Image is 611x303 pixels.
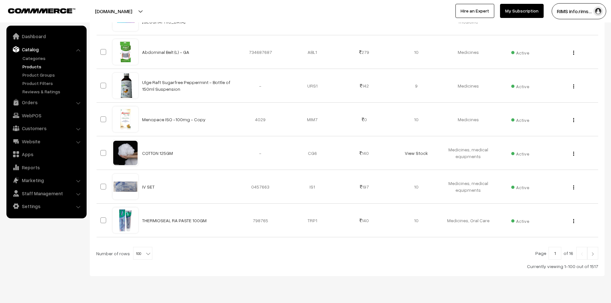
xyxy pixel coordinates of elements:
[286,204,338,237] td: TRP1
[8,8,75,13] img: COMMMERCE
[234,136,286,170] td: -
[286,136,338,170] td: CG6
[390,35,442,69] td: 10
[390,204,442,237] td: 10
[8,200,84,212] a: Settings
[455,4,494,18] a: Hire an Expert
[142,184,155,189] a: IV SET
[405,150,428,156] a: View Stock
[442,35,494,69] td: Medicines
[338,103,390,136] td: 0
[142,49,189,55] a: Abdominal Belt (L) - GA
[500,4,544,18] a: My Subscription
[511,115,529,123] span: Active
[338,170,390,204] td: 197
[573,219,574,223] img: Menu
[234,170,286,204] td: 0457663
[142,80,230,92] a: Ulge Raft Sugarfree Peppermint - Bottle of 150ml Suspension
[442,170,494,204] td: Medicines, medical equipments
[8,122,84,134] a: Customers
[72,3,155,19] button: [DOMAIN_NAME]
[8,174,84,186] a: Marketing
[338,204,390,237] td: 140
[21,55,84,62] a: Categories
[8,30,84,42] a: Dashboard
[573,152,574,156] img: Menu
[96,263,598,270] div: Currently viewing 1-100 out of 1517
[21,88,84,95] a: Reviews & Ratings
[511,182,529,191] span: Active
[8,162,84,173] a: Reports
[511,149,529,157] span: Active
[286,35,338,69] td: ABL1
[21,63,84,70] a: Products
[21,72,84,78] a: Product Groups
[8,136,84,147] a: Website
[564,250,573,256] span: of 16
[286,103,338,136] td: MIM7
[573,118,574,122] img: Menu
[286,170,338,204] td: IS1
[390,103,442,136] td: 10
[442,103,494,136] td: Medicines
[8,148,84,160] a: Apps
[8,97,84,108] a: Orders
[390,69,442,103] td: 9
[8,44,84,55] a: Catalog
[21,80,84,87] a: Product Filters
[590,252,596,256] img: Right
[579,252,585,256] img: Left
[338,136,390,170] td: 140
[8,188,84,199] a: Staff Management
[234,69,286,103] td: -
[234,35,286,69] td: 734687687
[8,6,64,14] a: COMMMERCE
[234,204,286,237] td: 798765
[142,150,173,156] a: COTTON 125GM
[511,81,529,90] span: Active
[8,110,84,121] a: WebPOS
[142,117,206,122] a: Menopace ISO -100mg - Copy
[234,103,286,136] td: 4029
[442,69,494,103] td: Medicines
[96,250,130,257] span: Number of rows
[573,51,574,55] img: Menu
[442,204,494,237] td: Medicines, Oral Care
[511,48,529,56] span: Active
[442,136,494,170] td: Medicines, medical equipments
[338,35,390,69] td: 279
[573,185,574,189] img: Menu
[535,250,546,256] span: Page
[286,69,338,103] td: URS1
[573,84,574,88] img: Menu
[593,6,603,16] img: user
[142,218,207,223] a: THERMIOSEAL RA PASTE 100GM
[133,247,152,260] span: 100
[552,3,606,19] button: RIMS info.rims…
[511,216,529,224] span: Active
[390,170,442,204] td: 10
[338,69,390,103] td: 142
